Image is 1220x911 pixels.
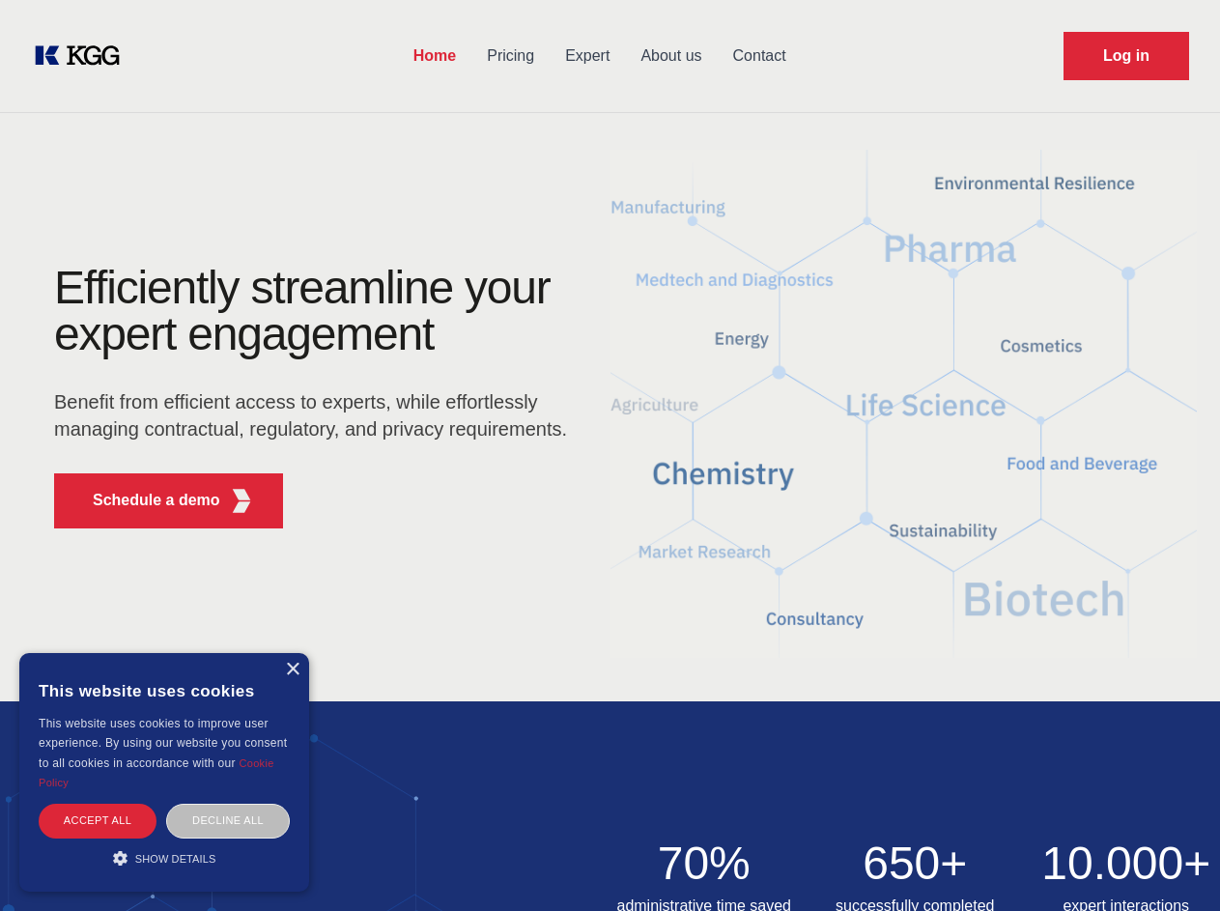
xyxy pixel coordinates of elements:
a: About us [625,31,717,81]
img: KGG Fifth Element RED [610,126,1198,682]
span: Show details [135,853,216,865]
a: Expert [550,31,625,81]
a: Pricing [471,31,550,81]
a: KOL Knowledge Platform: Talk to Key External Experts (KEE) [31,41,135,71]
a: Cookie Policy [39,757,274,788]
h2: 70% [610,840,799,887]
a: Home [398,31,471,81]
a: Contact [718,31,802,81]
a: Request Demo [1064,32,1189,80]
h1: Efficiently streamline your expert engagement [54,265,580,357]
div: Show details [39,848,290,868]
img: KGG Fifth Element RED [230,489,254,513]
div: Close [285,663,299,677]
div: Accept all [39,804,156,838]
p: Benefit from efficient access to experts, while effortlessly managing contractual, regulatory, an... [54,388,580,442]
div: This website uses cookies [39,668,290,714]
h2: 650+ [821,840,1009,887]
span: This website uses cookies to improve user experience. By using our website you consent to all coo... [39,717,287,770]
button: Schedule a demoKGG Fifth Element RED [54,473,283,528]
p: Schedule a demo [93,489,220,512]
div: Decline all [166,804,290,838]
